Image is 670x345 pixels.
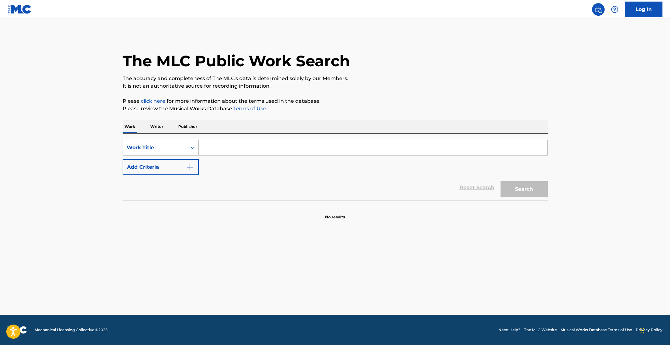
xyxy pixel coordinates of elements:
p: Please for more information about the terms used in the database. [123,97,548,105]
a: click here [141,98,165,104]
div: Work Title [127,144,183,151]
img: 9d2ae6d4665cec9f34b9.svg [186,163,194,171]
p: Work [123,120,137,133]
div: Help [608,3,621,16]
p: It is not an authoritative source for recording information. [123,82,548,90]
a: Privacy Policy [636,327,662,333]
button: Add Criteria [123,159,199,175]
a: Public Search [592,3,605,16]
a: Log In [625,2,662,17]
iframe: Chat Widget [639,315,670,345]
p: Publisher [176,120,199,133]
img: help [611,6,618,13]
p: Please review the Musical Works Database [123,105,548,112]
a: The MLC Website [524,327,557,333]
p: Writer [148,120,165,133]
img: MLC Logo [8,5,32,14]
a: Need Help? [498,327,520,333]
p: The accuracy and completeness of The MLC's data is determined solely by our Members. [123,75,548,82]
form: Search Form [123,140,548,200]
h1: The MLC Public Work Search [123,52,350,70]
a: Musical Works Database Terms of Use [561,327,632,333]
span: Mechanical Licensing Collective © 2025 [35,327,108,333]
img: logo [8,326,27,334]
div: Drag [640,321,644,340]
a: Terms of Use [232,106,266,112]
img: search [595,6,602,13]
p: No results [325,207,345,220]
